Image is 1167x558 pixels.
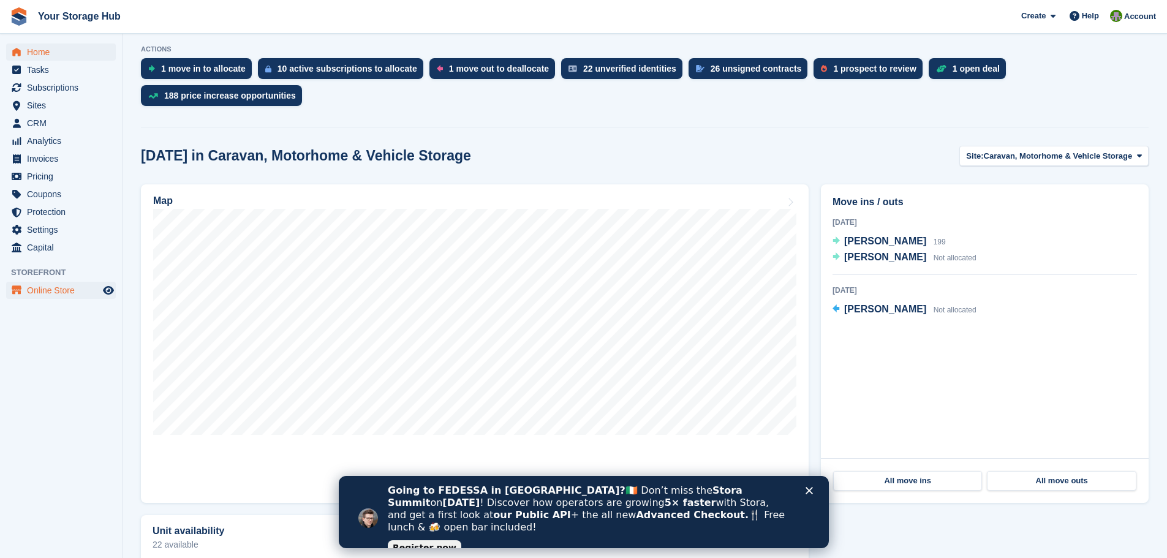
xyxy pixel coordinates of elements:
[6,43,116,61] a: menu
[1082,10,1099,22] span: Help
[49,64,123,79] a: Register now
[833,217,1137,228] div: [DATE]
[821,65,827,72] img: prospect-51fa495bee0391a8d652442698ab0144808aea92771e9ea1ae160a38d050c398.svg
[467,11,479,18] div: Close
[568,65,577,72] img: verify_identity-adf6edd0f0f0b5bbfe63781bf79b02c33cf7c696d77639b501bdc392416b5a36.svg
[6,168,116,185] a: menu
[258,58,429,85] a: 10 active subscriptions to allocate
[6,186,116,203] a: menu
[449,64,549,74] div: 1 move out to deallocate
[6,203,116,221] a: menu
[1124,10,1156,23] span: Account
[6,150,116,167] a: menu
[429,58,561,85] a: 1 move out to deallocate
[27,221,100,238] span: Settings
[934,254,976,262] span: Not allocated
[10,7,28,26] img: stora-icon-8386f47178a22dfd0bd8f6a31ec36ba5ce8667c1dd55bd0f319d3a0aa187defe.svg
[27,282,100,299] span: Online Store
[141,85,308,112] a: 188 price increase opportunities
[27,168,100,185] span: Pricing
[27,61,100,78] span: Tasks
[6,239,116,256] a: menu
[833,471,982,491] a: All move ins
[153,195,173,206] h2: Map
[161,64,246,74] div: 1 move in to allocate
[33,6,126,26] a: Your Storage Hub
[833,302,976,318] a: [PERSON_NAME] Not allocated
[27,186,100,203] span: Coupons
[27,115,100,132] span: CRM
[27,203,100,221] span: Protection
[27,43,100,61] span: Home
[929,58,1012,85] a: 1 open deal
[141,58,258,85] a: 1 move in to allocate
[583,64,676,74] div: 22 unverified identities
[987,471,1136,491] a: All move outs
[278,64,417,74] div: 10 active subscriptions to allocate
[27,79,100,96] span: Subscriptions
[141,184,809,503] a: Map
[814,58,928,85] a: 1 prospect to review
[689,58,814,85] a: 26 unsigned contracts
[844,304,926,314] span: [PERSON_NAME]
[936,64,946,73] img: deal-1b604bf984904fb50ccaf53a9ad4b4a5d6e5aea283cecdc64d6e3604feb123c2.svg
[833,195,1137,209] h2: Move ins / outs
[561,58,689,85] a: 22 unverified identities
[141,148,471,164] h2: [DATE] in Caravan, Motorhome & Vehicle Storage
[934,238,946,246] span: 199
[141,45,1149,53] p: ACTIONS
[934,306,976,314] span: Not allocated
[966,150,983,162] span: Site:
[153,526,224,537] h2: Unit availability
[6,97,116,114] a: menu
[6,132,116,149] a: menu
[437,65,443,72] img: move_outs_to_deallocate_icon-f764333ba52eb49d3ac5e1228854f67142a1ed5810a6f6cc68b1a99e826820c5.svg
[27,150,100,167] span: Invoices
[153,540,797,549] p: 22 available
[339,476,829,548] iframe: Intercom live chat banner
[148,93,158,99] img: price_increase_opportunities-93ffe204e8149a01c8c9dc8f82e8f89637d9d84a8eef4429ea346261dce0b2c0.svg
[6,282,116,299] a: menu
[844,236,926,246] span: [PERSON_NAME]
[959,146,1149,166] button: Site: Caravan, Motorhome & Vehicle Storage
[711,64,802,74] div: 26 unsigned contracts
[6,79,116,96] a: menu
[6,115,116,132] a: menu
[844,252,926,262] span: [PERSON_NAME]
[6,61,116,78] a: menu
[833,285,1137,296] div: [DATE]
[11,266,122,279] span: Storefront
[833,234,946,250] a: [PERSON_NAME] 199
[148,65,155,72] img: move_ins_to_allocate_icon-fdf77a2bb77ea45bf5b3d319d69a93e2d87916cf1d5bf7949dd705db3b84f3ca.svg
[833,250,976,266] a: [PERSON_NAME] Not allocated
[164,91,296,100] div: 188 price increase opportunities
[27,239,100,256] span: Capital
[265,65,271,73] img: active_subscription_to_allocate_icon-d502201f5373d7db506a760aba3b589e785aa758c864c3986d89f69b8ff3...
[696,65,704,72] img: contract_signature_icon-13c848040528278c33f63329250d36e43548de30e8caae1d1a13099fd9432cc5.svg
[6,221,116,238] a: menu
[833,64,916,74] div: 1 prospect to review
[27,97,100,114] span: Sites
[953,64,1000,74] div: 1 open deal
[1110,10,1122,22] img: Stevie Stanton
[1021,10,1046,22] span: Create
[27,132,100,149] span: Analytics
[984,150,1133,162] span: Caravan, Motorhome & Vehicle Storage
[101,283,116,298] a: Preview store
